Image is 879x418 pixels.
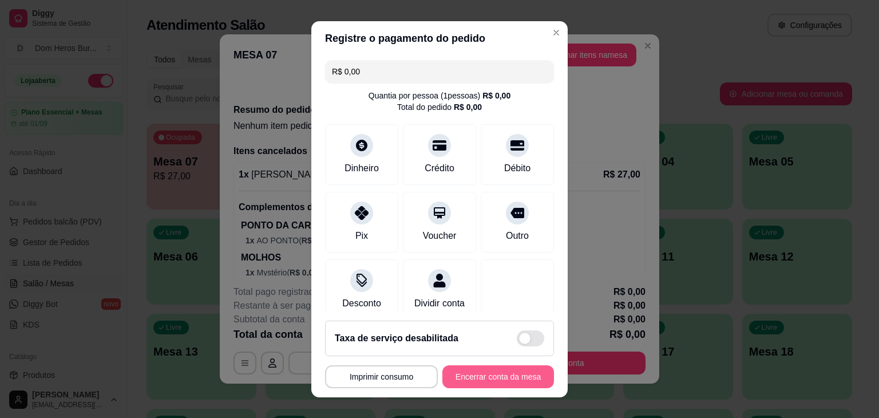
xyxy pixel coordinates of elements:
[332,60,547,83] input: Ex.: hambúrguer de cordeiro
[425,161,454,175] div: Crédito
[547,23,565,42] button: Close
[311,21,568,56] header: Registre o pagamento do pedido
[397,101,482,113] div: Total do pedido
[369,90,510,101] div: Quantia por pessoa ( 1 pessoas)
[345,161,379,175] div: Dinheiro
[504,161,530,175] div: Débito
[335,332,458,345] h2: Taxa de serviço desabilitada
[423,229,457,243] div: Voucher
[482,90,510,101] div: R$ 0,00
[506,229,529,243] div: Outro
[454,101,482,113] div: R$ 0,00
[442,365,554,388] button: Encerrar conta da mesa
[325,365,438,388] button: Imprimir consumo
[342,297,381,310] div: Desconto
[414,297,465,310] div: Dividir conta
[355,229,368,243] div: Pix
